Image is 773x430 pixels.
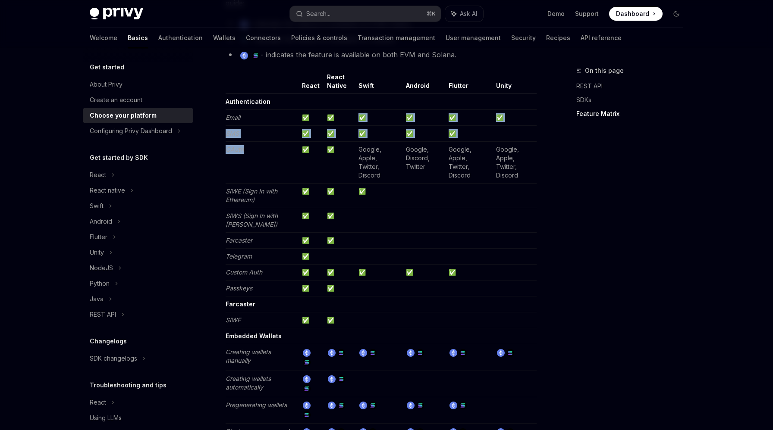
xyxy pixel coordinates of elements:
a: API reference [581,28,622,48]
td: ✅ [355,126,402,142]
td: ✅ [355,110,402,126]
a: Welcome [90,28,117,48]
button: Ask AI [445,6,483,22]
div: Choose your platform [90,110,157,121]
div: SDK changelogs [90,353,137,364]
td: ✅ [299,312,324,328]
a: Transaction management [358,28,435,48]
img: ethereum.png [407,349,415,357]
a: Demo [547,9,565,18]
td: ✅ [299,208,324,233]
div: Using LLMs [90,413,122,423]
a: Policies & controls [291,28,347,48]
td: ✅ [402,110,445,126]
img: solana.png [337,375,345,383]
img: ethereum.png [359,402,367,409]
span: On this page [585,65,624,76]
td: ✅ [324,233,355,249]
img: ethereum.png [449,402,457,409]
div: Flutter [90,232,107,242]
th: Swift [355,73,402,94]
td: Google, Apple, Twitter, Discord [445,142,493,184]
div: Java [90,294,104,304]
div: React [90,397,106,408]
em: Email [226,114,240,121]
h5: Troubleshooting and tips [90,380,167,390]
td: ✅ [445,265,493,280]
a: Security [511,28,536,48]
em: Creating wallets manually [226,348,271,364]
div: About Privy [90,79,123,90]
td: ✅ [299,142,324,184]
img: ethereum.png [328,402,336,409]
img: solana.png [303,358,311,366]
td: ✅ [324,142,355,184]
img: ethereum.png [303,349,311,357]
div: Unity [90,247,104,258]
a: Using LLMs [83,410,193,426]
a: Recipes [546,28,570,48]
img: solana.png [459,402,467,409]
td: ✅ [299,233,324,249]
div: REST API [90,309,116,320]
td: ✅ [324,265,355,280]
td: ✅ [355,265,402,280]
th: React [299,73,324,94]
th: Flutter [445,73,493,94]
span: Ask AI [460,9,477,18]
img: ethereum.png [328,349,336,357]
em: SMS [226,130,239,137]
div: React [90,170,106,180]
div: Configuring Privy Dashboard [90,126,172,136]
td: Google, Discord, Twitter [402,142,445,184]
h5: Get started by SDK [90,153,148,163]
a: Wallets [213,28,236,48]
img: ethereum.png [240,52,248,59]
div: React native [90,185,125,196]
div: Search... [306,9,330,19]
span: ⌘ K [427,10,436,17]
em: Custom Auth [226,268,262,276]
td: ✅ [299,184,324,208]
h5: Get started [90,62,124,72]
a: User management [446,28,501,48]
strong: Farcaster [226,300,255,308]
img: ethereum.png [449,349,457,357]
div: Python [90,278,110,289]
img: solana.png [303,411,311,419]
em: SIWF [226,316,241,324]
div: Android [90,216,112,227]
img: solana.png [337,402,345,409]
a: About Privy [83,77,193,92]
td: ✅ [324,280,355,296]
img: solana.png [303,385,311,393]
td: ✅ [445,110,493,126]
a: SDKs [576,93,690,107]
a: REST API [576,79,690,93]
div: Create an account [90,95,142,105]
img: ethereum.png [303,375,311,383]
td: ✅ [324,312,355,328]
span: Dashboard [616,9,649,18]
img: ethereum.png [328,375,336,383]
td: ✅ [299,126,324,142]
img: ethereum.png [359,349,367,357]
a: Dashboard [609,7,663,21]
em: Passkeys [226,284,252,292]
td: ✅ [402,265,445,280]
a: Basics [128,28,148,48]
td: ✅ [402,126,445,142]
td: Google, Apple, Twitter, Discord [355,142,402,184]
h5: Changelogs [90,336,127,346]
a: Feature Matrix [576,107,690,121]
img: solana.png [506,349,514,357]
strong: Embedded Wallets [226,332,282,340]
img: solana.png [369,349,377,357]
a: Connectors [246,28,281,48]
em: Farcaster [226,237,252,244]
td: Google, Apple, Twitter, Discord [493,142,537,184]
button: Toggle dark mode [669,7,683,21]
img: dark logo [90,8,143,20]
td: ✅ [299,280,324,296]
div: Swift [90,201,104,211]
